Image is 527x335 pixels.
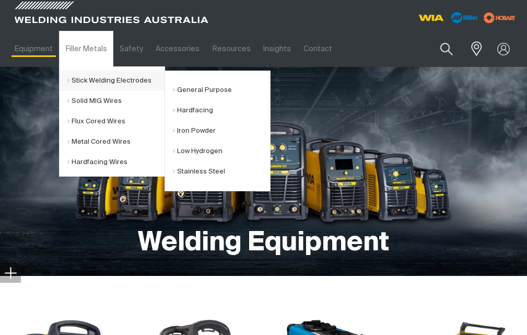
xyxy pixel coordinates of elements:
[257,31,297,67] a: Insights
[4,267,17,279] img: hide socials
[8,31,391,67] nav: Main
[67,152,165,172] a: Hardfacing Wires
[481,10,519,26] img: miller
[429,37,464,61] button: Search products
[173,141,270,161] a: Low Hydrogen
[113,31,149,67] a: Safety
[297,31,338,67] a: Contact
[206,31,257,67] a: Resources
[59,31,113,67] a: Filler Metals
[67,91,165,111] a: Solid MIG Wires
[8,31,59,67] a: Equipment
[59,66,165,177] ul: Filler Metals Submenu
[149,31,206,67] a: Accessories
[173,161,270,182] a: Stainless Steel
[67,132,165,152] a: Metal Cored Wires
[173,100,270,121] a: Hardfacing
[416,37,464,61] input: Product name or item number...
[138,226,389,260] h1: Welding Equipment
[173,80,270,100] a: General Purpose
[173,121,270,141] a: Iron Powder
[67,71,165,91] a: Stick Welding Electrodes
[67,111,165,132] a: Flux Cored Wires
[165,71,271,191] ul: Stick Welding Electrodes Submenu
